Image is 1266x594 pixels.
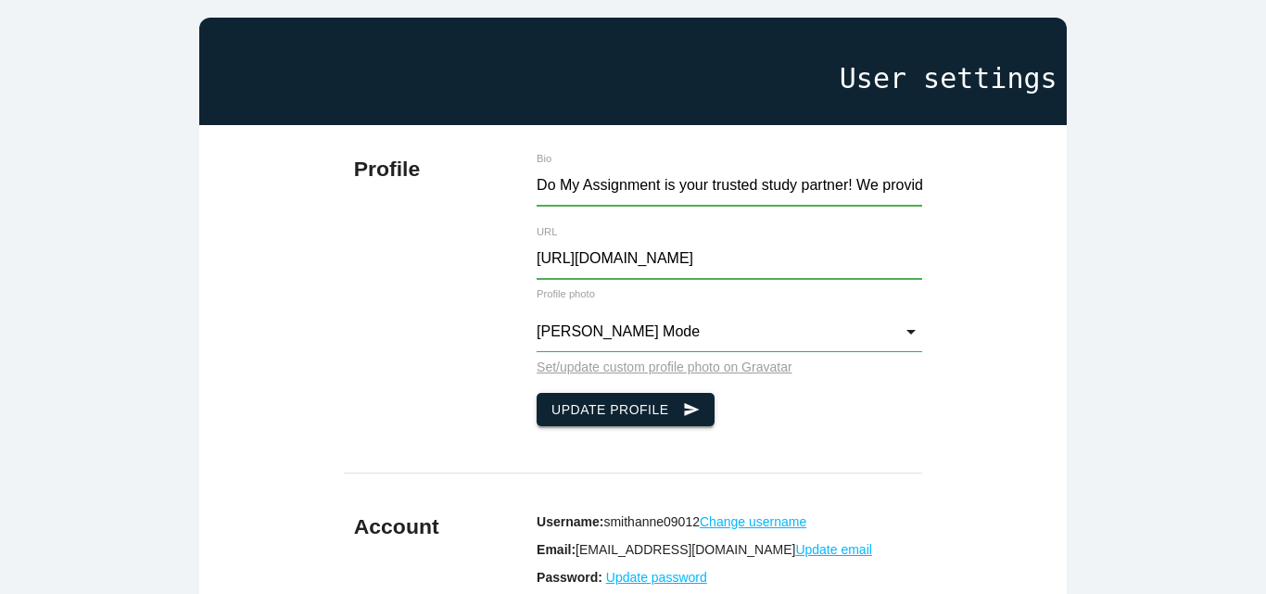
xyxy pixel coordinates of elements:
label: Bio [537,153,860,165]
i: send [683,393,700,426]
input: Enter bio here [537,166,922,206]
b: Password: [537,570,602,585]
a: Change username [700,514,806,529]
button: Update Profilesend [537,393,715,426]
b: Username: [537,514,603,529]
label: Profile photo [537,288,595,299]
p: [EMAIL_ADDRESS][DOMAIN_NAME] [537,542,922,557]
b: Profile [354,157,420,181]
a: Set/update custom profile photo on Gravatar [537,360,792,374]
a: Update password [606,570,707,585]
label: URL [537,226,860,238]
h1: User settings [209,63,1057,94]
input: Enter url here [537,239,922,279]
a: Update email [795,542,872,557]
b: Email: [537,542,576,557]
b: Account [354,514,439,538]
p: smithanne09012 [537,514,922,529]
